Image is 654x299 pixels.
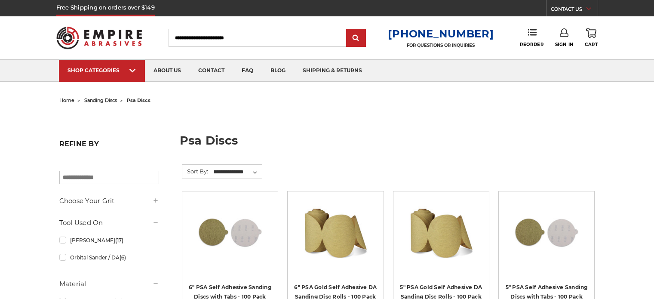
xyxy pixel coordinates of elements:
[407,197,476,266] img: 5" Sticky Backed Sanding Discs on a roll
[59,196,159,206] h5: Choose Your Grit
[585,42,598,47] span: Cart
[520,42,543,47] span: Reorder
[59,140,159,153] h5: Refine by
[182,165,208,178] label: Sort By:
[388,43,494,48] p: FOR QUESTIONS OR INQUIRIES
[555,42,574,47] span: Sign In
[512,197,581,266] img: 5 inch PSA Disc
[233,60,262,82] a: faq
[115,237,123,244] span: (17)
[56,21,142,55] img: Empire Abrasives
[59,233,159,248] a: [PERSON_NAME]
[551,4,598,16] a: CONTACT US
[520,28,543,47] a: Reorder
[84,97,117,103] a: sanding discs
[188,197,272,281] a: 6 inch psa sanding disc
[262,60,294,82] a: blog
[190,60,233,82] a: contact
[301,197,370,266] img: 6" DA Sanding Discs on a Roll
[59,279,159,289] h5: Material
[120,254,126,261] span: (6)
[347,30,365,47] input: Submit
[388,28,494,40] a: [PHONE_NUMBER]
[212,166,262,179] select: Sort By:
[59,97,74,103] a: home
[196,197,264,266] img: 6 inch psa sanding disc
[294,60,371,82] a: shipping & returns
[585,28,598,47] a: Cart
[127,97,150,103] span: psa discs
[68,67,136,74] div: SHOP CATEGORIES
[505,197,588,281] a: 5 inch PSA Disc
[59,250,159,265] a: Orbital Sander / DA
[180,135,595,153] h1: psa discs
[399,197,483,281] a: 5" Sticky Backed Sanding Discs on a roll
[294,197,377,281] a: 6" DA Sanding Discs on a Roll
[145,60,190,82] a: about us
[59,218,159,228] h5: Tool Used On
